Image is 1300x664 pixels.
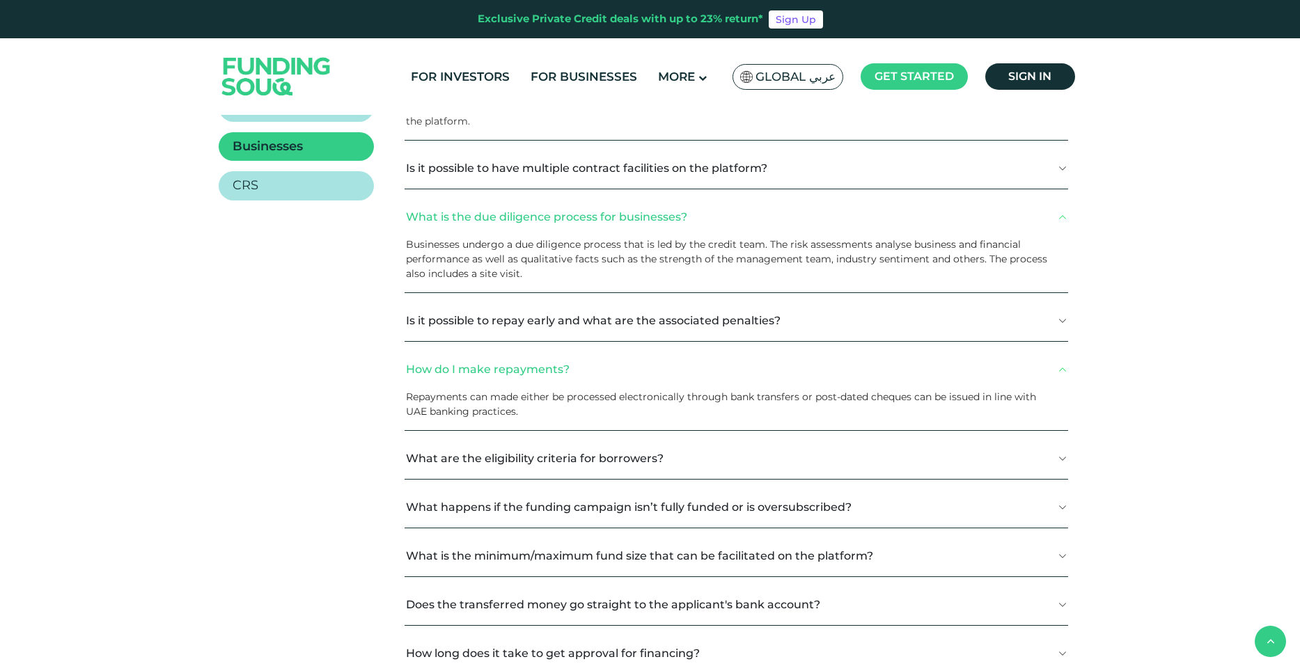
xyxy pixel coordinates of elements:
a: CRS [219,171,374,200]
button: How do I make repayments? [405,349,1068,390]
button: What is the minimum/maximum fund size that can be facilitated on the platform? [405,535,1068,576]
button: Does the transferred money go straight to the applicant's bank account? [405,584,1068,625]
span: More [658,70,695,84]
button: Is it possible to repay early and what are the associated penalties? [405,300,1068,341]
button: Is it possible to have multiple contract facilities on the platform? [405,148,1068,189]
div: Exclusive Private Credit deals with up to 23% return* [478,11,763,27]
button: What happens if the funding campaign isn’t fully funded or is oversubscribed? [405,487,1068,528]
button: What are the eligibility criteria for borrowers? [405,438,1068,479]
a: Businesses [219,132,374,161]
h2: CRS [233,178,258,193]
span: Repayments can made either be processed electronically through bank transfers or post-dated chequ... [406,390,1036,418]
span: Sign in [1008,70,1051,83]
h2: Businesses [233,139,303,155]
img: Logo [208,41,345,111]
span: Global عربي [755,69,836,85]
span: Get started [875,70,954,83]
a: For Businesses [527,65,641,88]
a: Sign in [985,63,1075,90]
span: Businesses undergo a due diligence process that is led by the credit team. The risk assessments a... [406,238,1047,280]
img: SA Flag [740,71,753,83]
a: For Investors [407,65,513,88]
button: What is the due diligence process for businesses? [405,196,1068,237]
button: back [1255,626,1286,657]
a: Sign Up [769,10,823,29]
